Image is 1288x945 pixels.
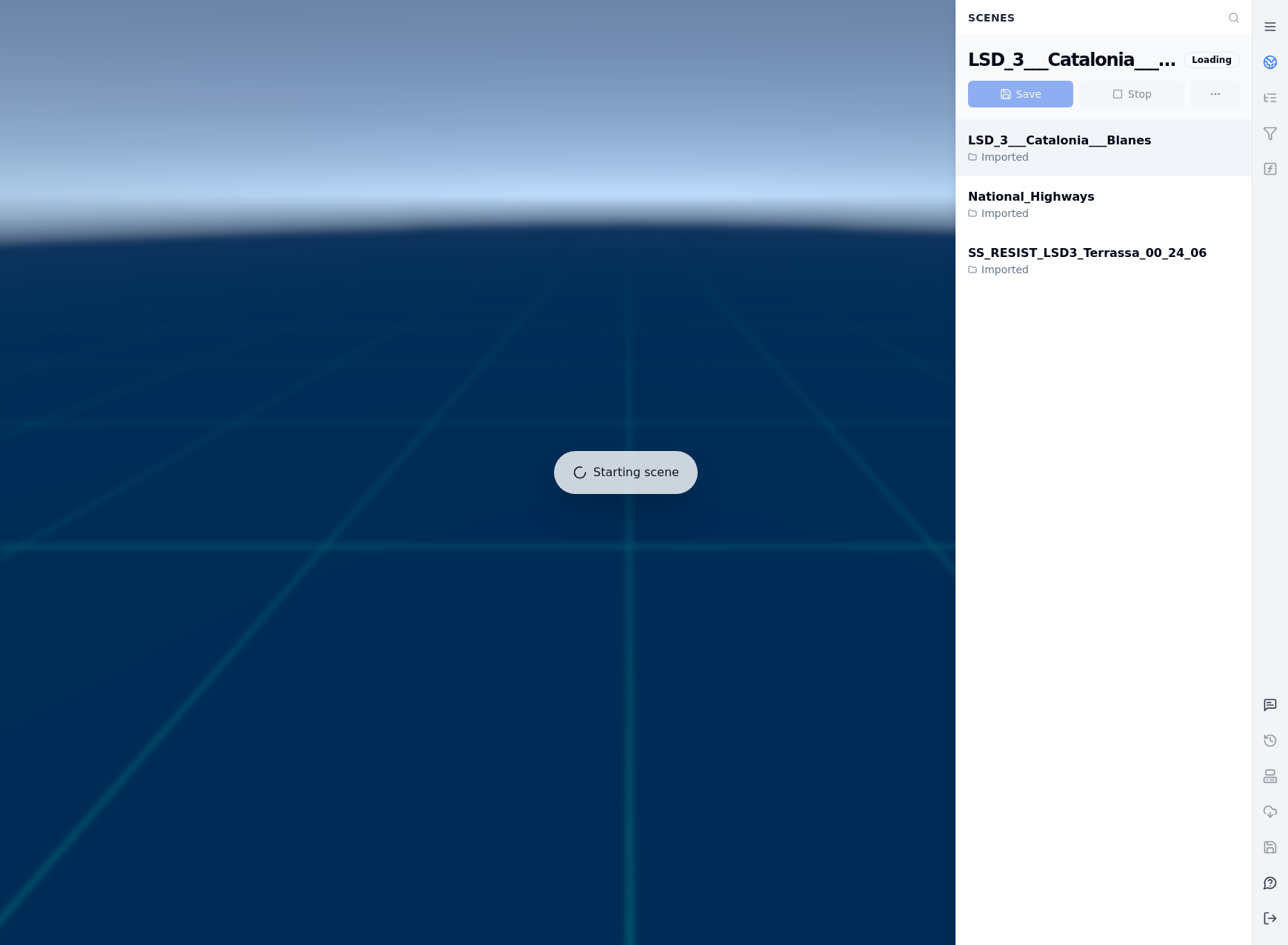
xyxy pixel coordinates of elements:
[968,48,1178,72] div: LSD_3___Catalonia___Blanes
[1184,52,1240,68] div: Loading
[968,188,1095,206] div: National_Highways
[968,262,1207,277] div: Imported
[968,150,1152,164] div: Imported
[968,206,1095,221] div: Imported
[959,4,1219,32] div: Scenes
[968,132,1152,150] div: LSD_3___Catalonia___Blanes
[968,244,1207,262] div: SS_RESIST_LSD3_Terrassa_00_24_06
